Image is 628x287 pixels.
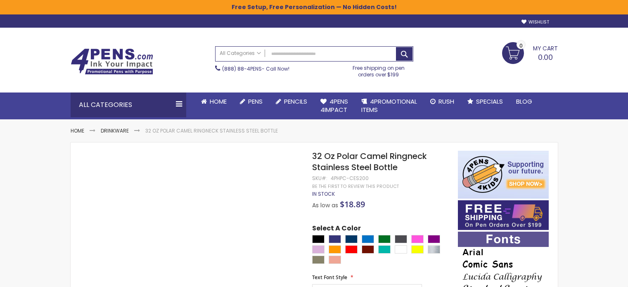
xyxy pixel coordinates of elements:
span: 4PROMOTIONAL ITEMS [361,97,417,114]
div: Pink [411,235,424,243]
a: Home [71,127,84,134]
div: Availability [312,191,335,197]
div: Black [312,235,325,243]
span: Select A Color [312,224,361,235]
div: Royal Blue [329,235,341,243]
div: White [395,245,407,254]
a: Be the first to review this product [312,183,399,190]
span: Blog [516,97,532,106]
li: 32 Oz Polar Camel Ringneck Stainless Steel Bottle [145,128,278,134]
span: Rush [438,97,454,106]
div: Red [345,245,358,254]
div: Dark Gray [395,235,407,243]
a: Blog [510,93,539,111]
a: Wishlist [521,19,549,25]
div: Purple [428,235,440,243]
div: All Categories [71,93,186,117]
a: All Categories [216,47,265,60]
div: Navy Blue [345,235,358,243]
div: Maroon [362,245,374,254]
a: Rush [424,93,461,111]
span: Pencils [284,97,307,106]
div: Blue Light [362,235,374,243]
img: 4Pens Custom Pens and Promotional Products [71,48,153,75]
div: Coral [329,256,341,264]
img: 4pens 4 kids [458,151,549,199]
span: Text Font Style [312,274,347,281]
strong: SKU [312,175,327,182]
img: Free shipping on orders over $199 [458,200,549,230]
a: 4Pens4impact [314,93,355,119]
div: Yellow [411,245,424,254]
span: - Call Now! [222,65,289,72]
a: 4PROMOTIONALITEMS [355,93,424,119]
span: $18.89 [340,199,365,210]
span: 4Pens 4impact [320,97,348,114]
span: 32 Oz Polar Camel Ringneck Stainless Steel Bottle [312,150,427,173]
a: 0.00 0 [502,42,558,63]
span: As low as [312,201,338,209]
div: Free shipping on pen orders over $199 [344,62,413,78]
span: 0.00 [538,52,553,62]
div: Orange [329,245,341,254]
div: Teal [378,245,391,254]
span: In stock [312,190,335,197]
span: 0 [519,42,523,50]
span: Home [210,97,227,106]
span: Specials [476,97,503,106]
div: Stainless Steel [428,245,440,254]
a: (888) 88-4PENS [222,65,262,72]
div: Green [378,235,391,243]
span: Pens [248,97,263,106]
span: All Categories [220,50,261,57]
a: Pencils [269,93,314,111]
a: Home [194,93,233,111]
a: Drinkware [101,127,129,134]
a: Specials [461,93,510,111]
a: Pens [233,93,269,111]
div: Olive Green [312,256,325,264]
div: Light Purple [312,245,325,254]
div: 4PHPC-CES200 [331,175,369,182]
